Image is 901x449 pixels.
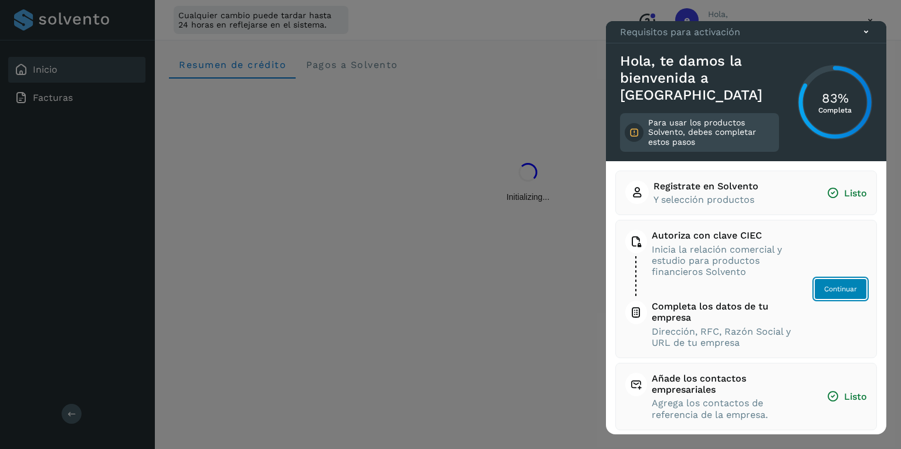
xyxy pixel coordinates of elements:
[652,230,792,241] span: Autoriza con clave CIEC
[814,278,867,300] button: Continuar
[620,26,740,38] p: Requisitos para activación
[652,397,804,420] span: Agrega los contactos de referencia de la empresa.
[652,301,792,323] span: Completa los datos de tu empresa
[824,284,857,294] span: Continuar
[620,53,779,103] h3: Hola, te damos la bienvenida a [GEOGRAPHIC_DATA]
[827,187,867,199] span: Listo
[652,244,792,278] span: Inicia la relación comercial y estudio para productos financieros Solvento
[818,90,852,106] h3: 83%
[606,21,886,43] div: Requisitos para activación
[653,194,758,205] span: Y selección productos
[652,373,804,395] span: Añade los contactos empresariales
[653,181,758,192] span: Registrate en Solvento
[827,390,867,403] span: Listo
[625,181,867,205] button: Registrate en SolventoY selección productosListo
[652,326,792,348] span: Dirección, RFC, Razón Social y URL de tu empresa
[648,118,774,147] p: Para usar los productos Solvento, debes completar estos pasos
[818,106,852,114] p: Completa
[625,230,867,348] button: Autoriza con clave CIECInicia la relación comercial y estudio para productos financieros Solvento...
[625,373,867,420] button: Añade los contactos empresarialesAgrega los contactos de referencia de la empresa.Listo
